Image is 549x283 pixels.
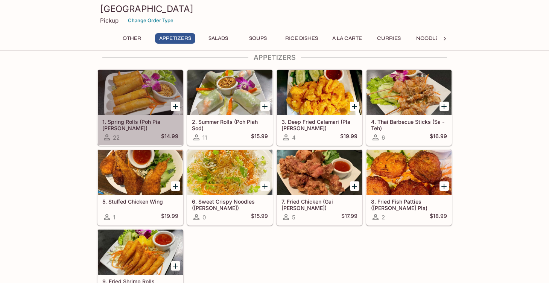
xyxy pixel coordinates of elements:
h3: [GEOGRAPHIC_DATA] [100,3,449,15]
button: Salads [201,33,235,44]
h5: 8. Fried Fish Patties ([PERSON_NAME] Pla) [371,198,447,211]
span: 2 [382,214,385,221]
div: 7. Fried Chicken (Gai Tod) [277,150,362,195]
h5: 3. Deep Fried Calamari (Pla [PERSON_NAME]) [281,119,357,131]
button: Other [115,33,149,44]
button: Add 3. Deep Fried Calamari (Pla Meuk Tod) [350,102,359,111]
a: 8. Fried Fish Patties ([PERSON_NAME] Pla)2$18.99 [366,149,452,225]
span: 11 [202,134,207,141]
div: 1. Spring Rolls (Poh Pia Tod) [98,70,183,115]
button: Add 4. Thai Barbecue Sticks (Sa - Teh) [440,102,449,111]
div: 3. Deep Fried Calamari (Pla Meuk Tod) [277,70,362,115]
div: 4. Thai Barbecue Sticks (Sa - Teh) [367,70,452,115]
span: 22 [113,134,120,141]
button: Add 9. Fried Shrimp Rolls [171,261,180,271]
span: 1 [113,214,115,221]
a: 1. Spring Rolls (Poh Pia [PERSON_NAME])22$14.99 [97,70,183,146]
button: Noodles [412,33,446,44]
h5: $19.99 [161,213,178,222]
button: Soups [241,33,275,44]
button: Add 1. Spring Rolls (Poh Pia Tod) [171,102,180,111]
span: 4 [292,134,296,141]
span: 6 [382,134,385,141]
h5: 2. Summer Rolls (Poh Piah Sod) [192,119,268,131]
button: Add 7. Fried Chicken (Gai Tod) [350,181,359,191]
h5: 1. Spring Rolls (Poh Pia [PERSON_NAME]) [102,119,178,131]
button: Add 5. Stuffed Chicken Wing [171,181,180,191]
button: Rice Dishes [281,33,322,44]
a: 5. Stuffed Chicken Wing1$19.99 [97,149,183,225]
span: 0 [202,214,206,221]
button: Curries [372,33,406,44]
p: Pickup [100,17,119,24]
h5: $17.99 [341,213,357,222]
h5: $16.99 [430,133,447,142]
a: 2. Summer Rolls (Poh Piah Sod)11$15.99 [187,70,273,146]
a: 4. Thai Barbecue Sticks (Sa - Teh)6$16.99 [366,70,452,146]
h5: 6. Sweet Crispy Noodles ([PERSON_NAME]) [192,198,268,211]
h5: $15.99 [251,213,268,222]
div: 5. Stuffed Chicken Wing [98,150,183,195]
span: 5 [292,214,295,221]
button: Add 2. Summer Rolls (Poh Piah Sod) [260,102,270,111]
button: Add 6. Sweet Crispy Noodles (Mee Krob) [260,181,270,191]
h5: $19.99 [340,133,357,142]
a: 7. Fried Chicken (Gai [PERSON_NAME])5$17.99 [277,149,362,225]
h5: 5. Stuffed Chicken Wing [102,198,178,205]
div: 2. Summer Rolls (Poh Piah Sod) [187,70,272,115]
div: 9. Fried Shrimp Rolls [98,230,183,275]
h4: Appetizers [97,53,452,62]
button: Change Order Type [125,15,177,26]
h5: 4. Thai Barbecue Sticks (Sa - Teh) [371,119,447,131]
h5: $14.99 [161,133,178,142]
div: 6. Sweet Crispy Noodles (Mee Krob) [187,150,272,195]
h5: $15.99 [251,133,268,142]
a: 3. Deep Fried Calamari (Pla [PERSON_NAME])4$19.99 [277,70,362,146]
button: Appetizers [155,33,195,44]
h5: 7. Fried Chicken (Gai [PERSON_NAME]) [281,198,357,211]
button: A La Carte [328,33,366,44]
h5: $18.99 [430,213,447,222]
button: Add 8. Fried Fish Patties (Tod Mun Pla) [440,181,449,191]
div: 8. Fried Fish Patties (Tod Mun Pla) [367,150,452,195]
a: 6. Sweet Crispy Noodles ([PERSON_NAME])0$15.99 [187,149,273,225]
